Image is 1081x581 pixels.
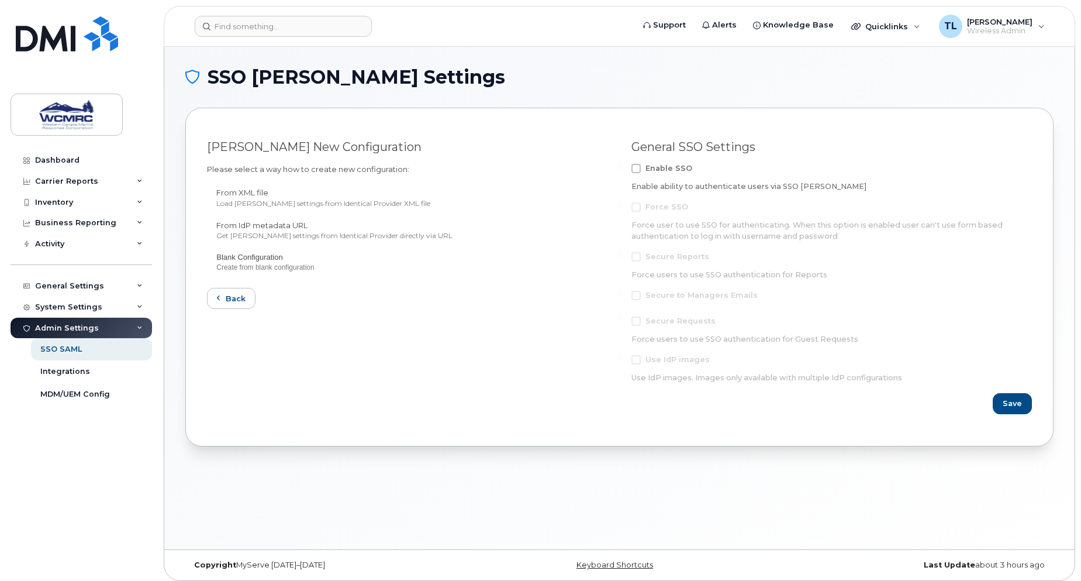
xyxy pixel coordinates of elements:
div: Force users to use SSO authentication for Reports [631,270,1032,280]
div: Create from blank configuration [216,263,602,273]
div: Use IdP images. Images only available with multiple IdP configurations [631,373,1032,383]
input: Use IdP images [617,355,623,361]
div: Force user to use SSO for authenticating. When this option is enabled user can't use form based a... [631,220,1032,242]
span: Secure to Managers Emails [645,291,758,300]
span: Use IdP images [645,355,710,364]
div: Get [PERSON_NAME] settings from Identical Provider directly via URL [216,231,602,240]
div: [PERSON_NAME] New Configuration [207,140,608,154]
span: Force SSO [645,202,688,211]
button: Blank ConfigurationCreate from blank configuration [216,252,602,273]
button: Back [207,288,255,309]
span: Secure Requests [645,317,716,325]
span: Back [226,293,246,304]
div: General SSO Settings [631,140,1032,154]
div: about 3 hours ago [764,561,1054,570]
input: Secure Requests [617,317,623,322]
button: Save [993,393,1032,414]
p: Blank Configuration [216,252,602,263]
div: Load [PERSON_NAME] settings from Identical Provider XML file [216,198,602,208]
div: MyServe [DATE]–[DATE] [185,561,475,570]
input: Force SSO [617,202,623,208]
span: Enable SSO [645,164,692,173]
input: Enable SSO [617,164,623,170]
a: Keyboard Shortcuts [576,561,653,569]
div: Enable ability to authenticate users via SSO [PERSON_NAME] [631,181,1032,192]
div: Force users to use SSO authentication for Guest Requests [631,334,1032,345]
strong: Copyright [194,561,236,569]
p: From IdP metadata URL [216,220,602,231]
div: Please select a way how to create new configuration: [207,164,608,175]
input: Secure Reports [617,252,623,258]
span: Save [1003,398,1022,409]
strong: Last Update [924,561,975,569]
span: Secure Reports [645,252,709,261]
input: Secure to Managers Emails [617,291,623,297]
span: SSO [PERSON_NAME] Settings [208,68,505,86]
p: From XML file [216,187,602,198]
